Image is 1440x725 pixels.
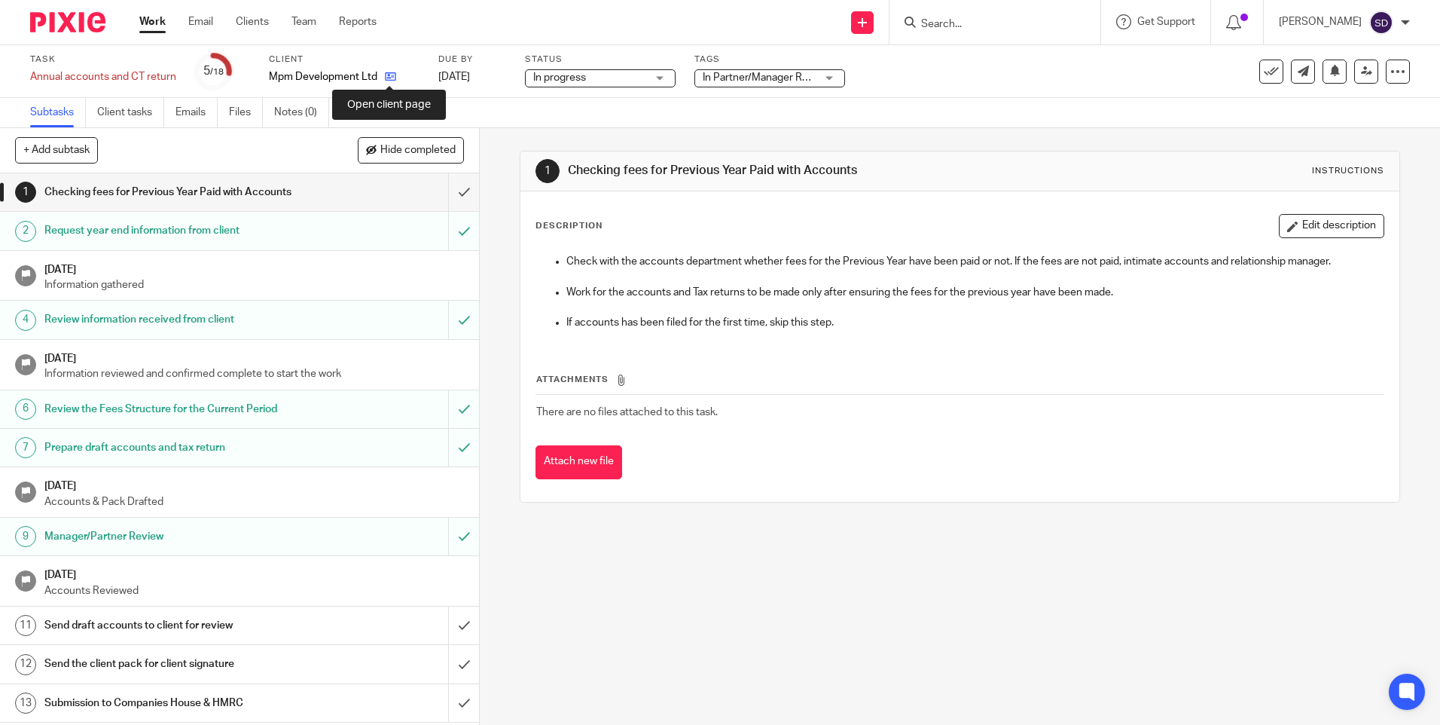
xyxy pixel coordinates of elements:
label: Due by [438,54,506,66]
div: 9 [15,526,36,547]
p: Check with the accounts department whether fees for the Previous Year have been paid or not. If t... [566,254,1383,269]
div: Instructions [1312,165,1384,177]
img: Pixie [30,12,105,32]
h1: Checking fees for Previous Year Paid with Accounts [44,181,304,203]
span: [DATE] [438,72,470,82]
button: + Add subtask [15,137,98,163]
p: Work for the accounts and Tax returns to be made only after ensuring the fees for the previous ye... [566,285,1383,300]
button: Edit description [1279,214,1384,238]
p: If accounts has been filed for the first time, skip this step. [566,315,1383,330]
a: Files [229,98,263,127]
h1: Review the Fees Structure for the Current Period [44,398,304,421]
button: Attach new file [535,445,622,479]
p: Accounts & Pack Drafted [44,494,465,509]
a: Clients [236,14,269,29]
h1: Review information received from client [44,308,304,331]
h1: [DATE] [44,347,465,366]
div: 7 [15,437,36,458]
img: svg%3E [1369,11,1393,35]
div: 11 [15,615,36,636]
label: Status [525,54,676,66]
a: Team [291,14,316,29]
div: 1 [535,159,560,183]
span: Attachments [536,375,609,384]
h1: Manager/Partner Review [44,525,304,548]
h1: Checking fees for Previous Year Paid with Accounts [568,163,992,179]
div: 4 [15,310,36,331]
small: /18 [210,68,224,76]
a: Notes (0) [274,98,329,127]
div: Annual accounts and CT return [30,69,176,84]
label: Client [269,54,419,66]
a: Audit logs [340,98,398,127]
p: Mpm Development Ltd [269,69,377,84]
h1: Request year end information from client [44,219,304,242]
div: 12 [15,654,36,675]
h1: [DATE] [44,475,465,494]
a: Subtasks [30,98,86,127]
a: Work [139,14,166,29]
p: Information gathered [44,277,465,292]
span: Get Support [1137,17,1195,27]
a: Client tasks [97,98,164,127]
a: Reports [339,14,377,29]
h1: Send draft accounts to client for review [44,614,304,637]
h1: Submission to Companies House & HMRC [44,692,304,714]
div: 1 [15,182,36,203]
p: Accounts Reviewed [44,583,465,598]
span: Hide completed [380,145,456,157]
h1: [DATE] [44,564,465,583]
p: Description [535,220,603,232]
label: Task [30,54,176,66]
div: 2 [15,221,36,242]
p: [PERSON_NAME] [1279,14,1362,29]
div: 5 [203,63,224,80]
span: There are no files attached to this task. [536,407,718,418]
span: In Partner/Manager Review [703,72,829,83]
button: Hide completed [358,137,464,163]
h1: Prepare draft accounts and tax return [44,436,304,459]
label: Tags [694,54,845,66]
h1: [DATE] [44,258,465,277]
p: Information reviewed and confirmed complete to start the work [44,366,465,381]
h1: Send the client pack for client signature [44,653,304,675]
div: 6 [15,399,36,420]
a: Emails [175,98,218,127]
span: In progress [533,72,586,83]
div: 13 [15,693,36,714]
a: Email [188,14,213,29]
input: Search [920,18,1055,32]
